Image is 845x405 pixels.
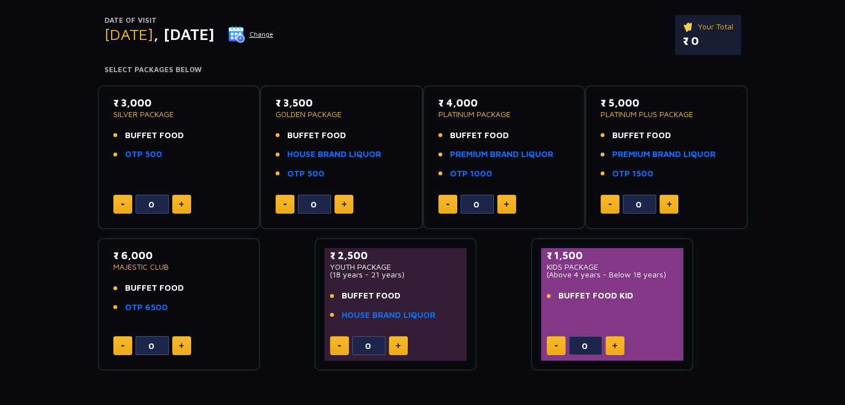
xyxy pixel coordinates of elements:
a: OTP 6500 [125,301,168,314]
img: minus [121,204,124,205]
a: OTP 500 [125,148,162,161]
a: OTP 1000 [450,168,492,180]
img: plus [396,343,401,348]
img: plus [504,201,509,207]
span: BUFFET FOOD [287,129,346,142]
span: BUFFET FOOD [342,290,401,302]
img: plus [667,201,672,207]
img: plus [342,201,347,207]
p: ₹ 3,000 [113,95,245,110]
span: BUFFET FOOD [125,129,184,142]
a: HOUSE BRAND LIQUOR [342,309,436,322]
p: MAJESTIC CLUB [113,263,245,271]
img: plus [179,343,184,348]
img: minus [283,204,287,205]
span: BUFFET FOOD KID [558,290,633,302]
p: YOUTH PACKAGE [330,263,462,271]
h4: Select Packages Below [104,65,741,74]
p: GOLDEN PACKAGE [276,110,407,118]
span: BUFFET FOOD [125,282,184,295]
a: HOUSE BRAND LIQUOR [287,148,381,161]
p: ₹ 5,000 [601,95,732,110]
p: ₹ 1,500 [547,248,678,263]
img: minus [554,345,558,347]
span: BUFFET FOOD [450,129,509,142]
img: minus [446,204,449,205]
a: PREMIUM BRAND LIQUOR [450,148,553,161]
span: , [DATE] [153,25,214,43]
p: ₹ 3,500 [276,95,407,110]
a: OTP 1500 [612,168,653,180]
img: ticket [683,21,694,33]
p: (Above 4 years - Below 18 years) [547,271,678,279]
img: plus [612,343,617,348]
img: plus [179,201,184,207]
p: ₹ 4,000 [438,95,570,110]
a: OTP 500 [287,168,324,180]
button: Change [228,26,274,43]
p: ₹ 6,000 [113,248,245,263]
p: Your Total [683,21,733,33]
p: Date of Visit [104,15,274,26]
p: ₹ 0 [683,33,733,49]
img: minus [608,204,612,205]
p: PLATINUM PLUS PACKAGE [601,110,732,118]
p: SILVER PACKAGE [113,110,245,118]
span: BUFFET FOOD [612,129,671,142]
img: minus [121,345,124,347]
p: (18 years - 21 years) [330,271,462,279]
a: PREMIUM BRAND LIQUOR [612,148,716,161]
p: ₹ 2,500 [330,248,462,263]
p: KIDS PACKAGE [547,263,678,271]
p: PLATINUM PACKAGE [438,110,570,118]
img: minus [338,345,341,347]
span: [DATE] [104,25,153,43]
